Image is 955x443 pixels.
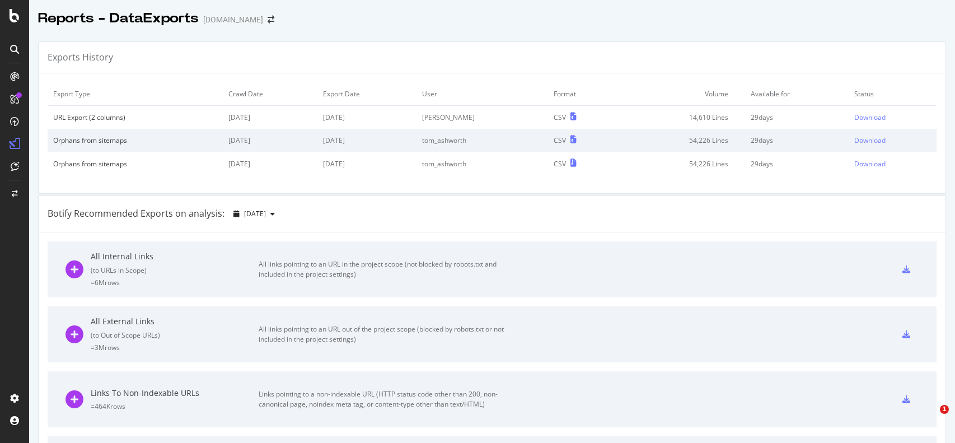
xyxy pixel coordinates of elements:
a: Download [854,159,931,169]
div: arrow-right-arrow-left [268,16,274,24]
div: = 6M rows [91,278,259,287]
span: 1 [940,405,949,414]
td: 14,610 Lines [619,106,746,129]
td: Available for [745,82,849,106]
div: ( to Out of Scope URLs ) [91,330,259,340]
div: CSV [554,136,566,145]
div: Botify Recommended Exports on analysis: [48,207,224,220]
td: [DATE] [223,106,317,129]
div: All Internal Links [91,251,259,262]
div: All links pointing to an URL in the project scope (not blocked by robots.txt and included in the ... [259,259,511,279]
div: All External Links [91,316,259,327]
a: Download [854,136,931,145]
td: [DATE] [317,106,416,129]
div: URL Export (2 columns) [53,113,217,122]
td: [PERSON_NAME] [416,106,548,129]
div: Links pointing to a non-indexable URL (HTTP status code other than 200, non-canonical page, noind... [259,389,511,409]
span: 2025 Oct. 3rd [244,209,266,218]
div: Download [854,159,886,169]
td: [DATE] [317,152,416,175]
div: = 464K rows [91,402,259,411]
div: csv-export [902,395,910,403]
td: Export Date [317,82,416,106]
td: 54,226 Lines [619,152,746,175]
td: Volume [619,82,746,106]
td: tom_ashworth [416,152,548,175]
div: Download [854,136,886,145]
div: CSV [554,113,566,122]
td: [DATE] [317,129,416,152]
td: 29 days [745,106,849,129]
td: Crawl Date [223,82,317,106]
div: Exports History [48,51,113,64]
div: Links To Non-Indexable URLs [91,388,259,399]
div: csv-export [902,330,910,338]
td: [DATE] [223,129,317,152]
td: tom_ashworth [416,129,548,152]
td: 54,226 Lines [619,129,746,152]
div: Orphans from sitemaps [53,136,217,145]
td: 29 days [745,152,849,175]
div: csv-export [902,265,910,273]
div: Reports - DataExports [38,9,199,28]
td: Export Type [48,82,223,106]
a: Download [854,113,931,122]
div: = 3M rows [91,343,259,352]
div: CSV [554,159,566,169]
div: Orphans from sitemaps [53,159,217,169]
div: [DOMAIN_NAME] [203,14,263,25]
td: Format [548,82,619,106]
div: All links pointing to an URL out of the project scope (blocked by robots.txt or not included in t... [259,324,511,344]
div: ( to URLs in Scope ) [91,265,259,275]
td: Status [849,82,937,106]
button: [DATE] [229,205,279,223]
td: [DATE] [223,152,317,175]
td: User [416,82,548,106]
td: 29 days [745,129,849,152]
iframe: Intercom live chat [917,405,944,432]
div: Download [854,113,886,122]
